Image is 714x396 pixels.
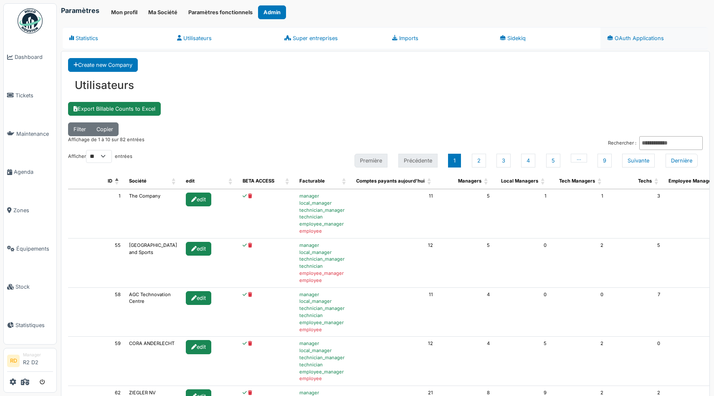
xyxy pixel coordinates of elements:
[352,189,437,239] td: 11
[91,122,119,136] button: Copier
[4,306,56,345] a: Statistiques
[559,178,595,184] span: translation missing: fr.user.tech_managers
[299,375,348,382] div: employee
[551,239,608,288] td: 2
[352,337,437,386] td: 12
[541,173,546,189] span: Local Managers: Activate to sort
[73,126,86,132] span: Filter
[68,58,138,72] a: Create new Company
[299,249,348,256] div: local_manager
[299,368,348,376] div: employee_manager
[437,239,494,288] td: 5
[598,173,603,189] span: Tech Managers: Activate to sort
[68,150,132,163] label: Afficher entrées
[299,340,348,347] div: manager
[186,246,213,251] a: edit
[96,126,113,132] span: Copier
[600,27,708,49] a: OAuth Applications
[68,288,125,337] td: 58
[16,245,53,253] span: Équipements
[521,154,535,168] button: 4
[299,291,348,298] div: manager
[299,319,348,326] div: employee_manager
[501,178,538,184] span: translation missing: fr.user.local_managers
[437,337,494,386] td: 4
[458,178,481,184] span: translation missing: fr.user.managers
[86,150,112,163] select: Afficherentrées
[299,312,348,319] div: technician
[608,288,664,337] td: 7
[4,268,56,306] a: Stock
[68,102,161,116] a: Export Billable Counts to Excel
[638,178,652,184] span: translation missing: fr.user.techs
[125,239,182,288] td: [GEOGRAPHIC_DATA] and Sports
[437,189,494,239] td: 5
[496,154,511,168] button: 3
[608,189,664,239] td: 3
[186,291,211,305] div: edit
[299,207,348,214] div: technician_manager
[608,239,664,288] td: 5
[108,178,112,184] span: ID
[15,91,53,99] span: Tickets
[183,5,258,19] a: Paramètres fonctionnels
[68,136,144,150] div: Affichage de 1 à 10 sur 82 entrées
[349,151,703,170] nav: pagination
[299,193,348,200] div: manager
[571,154,587,162] button: …
[278,27,385,49] a: Super entreprises
[23,352,53,370] li: R2 D2
[551,288,608,337] td: 0
[299,221,348,228] div: employee_manager
[228,173,233,189] span: edit: Activate to sort
[68,337,125,386] td: 59
[4,229,56,268] a: Équipements
[186,242,211,256] div: edit
[4,38,56,76] a: Dashboard
[115,173,120,189] span: ID: Activate to invert sorting
[299,270,348,277] div: employee_manager
[299,200,348,207] div: local_manager
[666,154,698,168] button: Last
[299,213,348,221] div: technician
[186,294,213,300] a: edit
[68,122,91,136] button: Filter
[356,178,425,184] span: Comptes payants aujourd'hui
[68,239,125,288] td: 55
[14,168,53,176] span: Agenda
[4,153,56,191] a: Agenda
[299,242,348,249] div: manager
[494,337,551,386] td: 5
[494,288,551,337] td: 0
[23,352,53,358] div: Manager
[243,178,274,184] span: BETA ACCESS
[7,352,53,372] a: RD ManagerR2 D2
[299,256,348,263] div: technician_manager
[61,7,99,15] h6: Paramètres
[125,337,182,386] td: CORA ANDERLECHT
[15,321,53,329] span: Statistiques
[186,178,195,184] span: edit
[15,283,53,291] span: Stock
[493,27,601,49] a: Sidekiq
[654,173,659,189] span: Techs: Activate to sort
[106,5,143,19] button: Mon profil
[125,189,182,239] td: The Company
[129,178,147,184] span: Société
[299,361,348,368] div: technician
[472,154,486,168] button: 2
[299,347,348,354] div: local_manager
[285,173,290,189] span: BETA ACCESS: Activate to sort
[494,189,551,239] td: 1
[68,189,125,239] td: 1
[4,76,56,115] a: Tickets
[172,173,177,189] span: Société: Activate to sort
[125,288,182,337] td: AGC Technovation Centre
[437,288,494,337] td: 4
[494,239,551,288] td: 0
[13,206,53,214] span: Zones
[4,191,56,230] a: Zones
[143,5,183,19] button: Ma Société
